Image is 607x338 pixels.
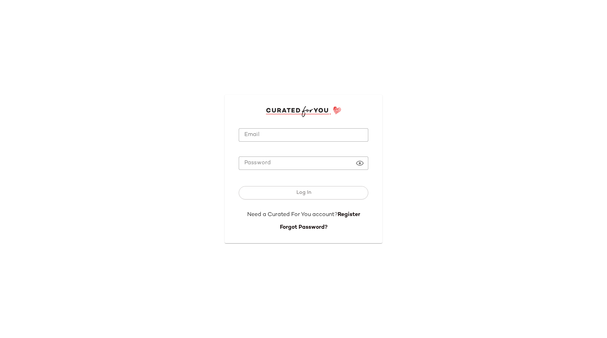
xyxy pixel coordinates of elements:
[338,212,360,218] a: Register
[296,190,311,196] span: Log In
[247,212,338,218] span: Need a Curated For You account?
[266,106,342,117] img: cfy_login_logo.DGdB1djN.svg
[239,186,368,199] button: Log In
[280,225,327,231] a: Forgot Password?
